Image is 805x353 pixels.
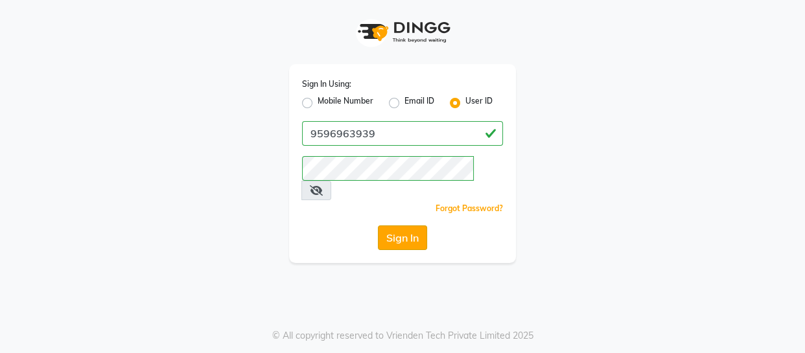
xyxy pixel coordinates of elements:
[404,95,434,111] label: Email ID
[351,13,454,51] img: logo1.svg
[465,95,493,111] label: User ID
[302,156,474,181] input: Username
[302,78,351,90] label: Sign In Using:
[302,121,503,146] input: Username
[436,203,503,213] a: Forgot Password?
[378,225,427,250] button: Sign In
[318,95,373,111] label: Mobile Number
